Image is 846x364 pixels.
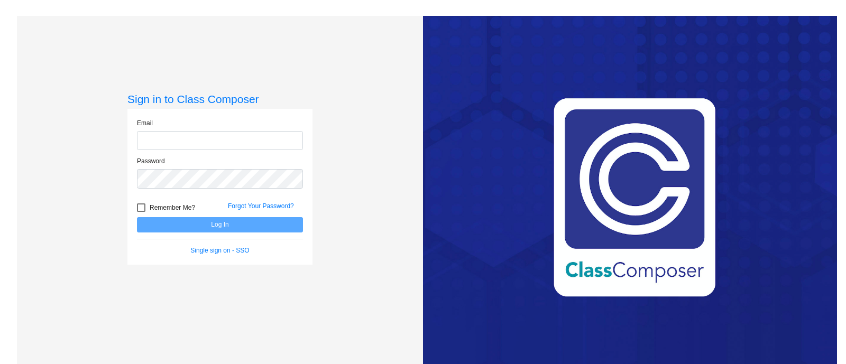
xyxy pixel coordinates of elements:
[150,201,195,214] span: Remember Me?
[228,202,294,210] a: Forgot Your Password?
[137,118,153,128] label: Email
[137,156,165,166] label: Password
[137,217,303,232] button: Log In
[190,247,249,254] a: Single sign on - SSO
[127,92,312,106] h3: Sign in to Class Composer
